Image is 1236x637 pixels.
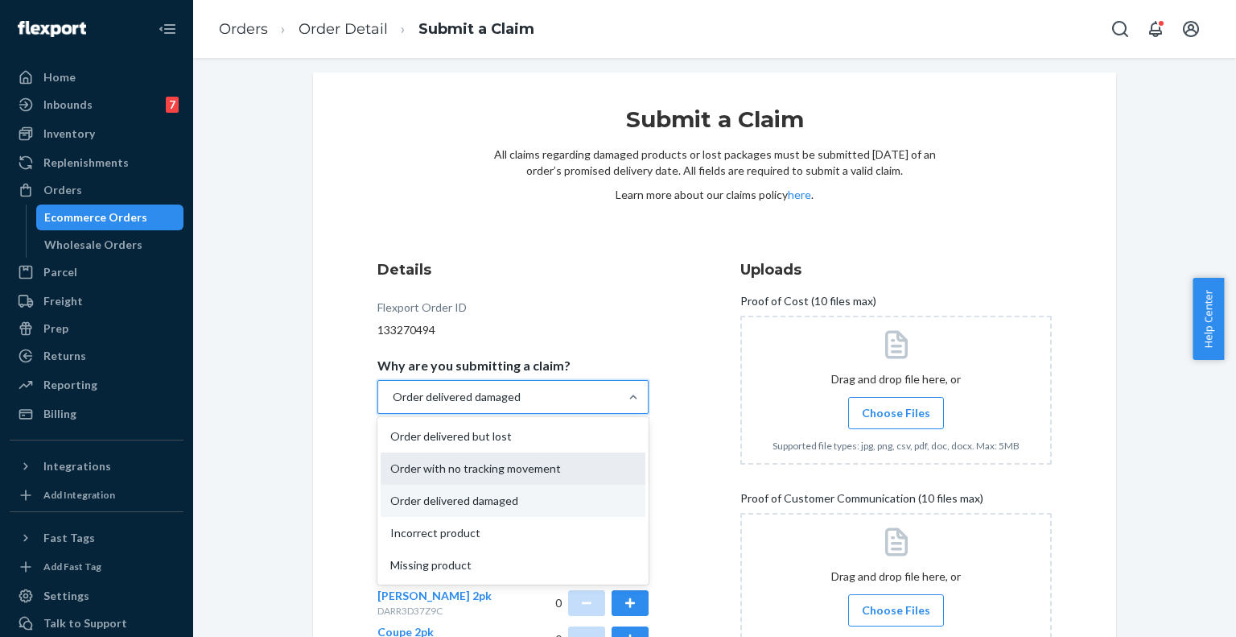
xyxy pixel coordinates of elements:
p: Why are you submitting a claim? [377,358,571,374]
a: Add Fast Tag [10,557,183,577]
a: Settings [10,583,183,609]
a: Prep [10,316,183,341]
div: Wholesale Orders [44,237,142,253]
div: Flexport Order ID [377,300,467,322]
div: Reporting [43,377,97,393]
div: Fast Tags [43,530,95,546]
p: All claims regarding damaged products or lost packages must be submitted [DATE] of an order’s pro... [493,147,936,179]
div: Missing product [381,549,645,581]
span: Proof of Customer Communication (10 files max) [740,490,983,513]
div: Settings [43,588,89,604]
button: Help Center [1193,278,1224,360]
a: Add Integration [10,486,183,505]
button: Integrations [10,453,183,479]
img: Flexport logo [18,21,86,37]
a: Replenishments [10,150,183,176]
a: Order Detail [299,20,388,38]
div: Returns [43,348,86,364]
a: Inbounds7 [10,92,183,118]
div: Freight [43,293,83,309]
button: Open Search Box [1104,13,1136,45]
h1: Submit a Claim [493,105,936,147]
div: Replenishments [43,155,129,171]
button: Fast Tags [10,525,183,551]
a: Submit a Claim [418,20,534,38]
h3: Details [377,259,649,280]
span: Choose Files [862,405,930,421]
div: Inventory [43,126,95,142]
span: Proof of Cost (10 files max) [740,293,876,316]
div: Parcel [43,264,77,280]
div: Prep [43,321,68,337]
a: here [788,188,811,201]
span: [PERSON_NAME] 2pk [377,589,492,602]
p: DARR3D37Z9C [377,604,513,618]
button: Close Navigation [151,13,183,45]
div: 0 [555,588,649,618]
button: Open account menu [1175,13,1207,45]
div: 133270494 [377,322,649,338]
div: Incorrect product [381,517,645,549]
a: Inventory [10,121,183,147]
div: 7 [166,97,179,113]
a: Reporting [10,372,183,398]
div: Inbounds [43,97,93,113]
div: Add Fast Tag [43,560,101,573]
div: Add Integration [43,488,115,502]
h3: Uploads [740,259,1052,280]
a: Orders [10,177,183,203]
div: Order delivered damaged [393,389,521,405]
div: Talk to Support [43,615,127,631]
p: Learn more about our claims policy . [493,187,936,203]
a: Returns [10,343,183,369]
ol: breadcrumbs [206,6,547,53]
a: Wholesale Orders [36,232,184,258]
a: Orders [219,20,268,38]
a: Ecommerce Orders [36,205,184,230]
div: Ecommerce Orders [44,209,147,225]
div: Billing [43,406,76,422]
a: Billing [10,401,183,427]
div: Home [43,69,76,85]
a: Talk to Support [10,610,183,636]
a: Parcel [10,259,183,285]
div: Order delivered but lost [381,420,645,453]
a: Home [10,64,183,90]
div: Order with no tracking movement [381,453,645,485]
div: Order delivered damaged [381,485,645,517]
button: Open notifications [1139,13,1172,45]
a: Freight [10,288,183,314]
span: Choose Files [862,602,930,618]
div: Orders [43,182,82,198]
input: Why are you submitting a claim?Order delivered damagedOrder delivered but lostOrder with no track... [391,389,393,405]
div: Integrations [43,458,111,474]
